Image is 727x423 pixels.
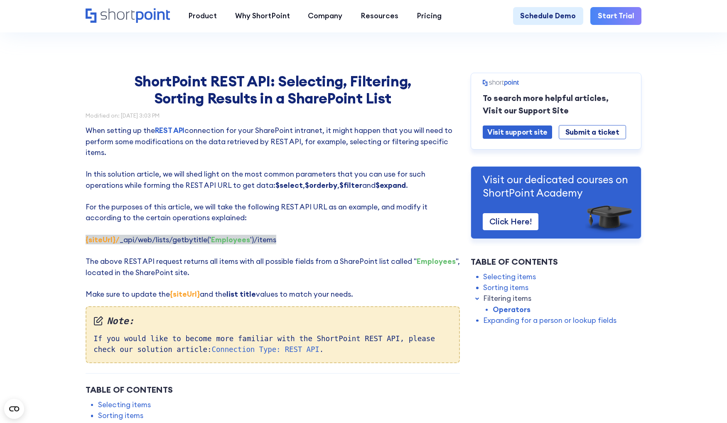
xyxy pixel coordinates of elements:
a: Why ShortPoint [226,7,299,25]
a: Filtering items [483,293,531,304]
a: Start Trial [590,7,641,25]
strong: $select [275,180,303,190]
strong: $filter [339,180,362,190]
a: Selecting items [483,271,536,282]
a: Visit support site [483,125,552,139]
a: Schedule Demo [513,7,583,25]
a: Company [299,7,351,25]
strong: $expand [376,180,406,190]
div: Resources [361,10,398,21]
strong: Employees [417,256,456,266]
strong: $orderby [305,180,337,190]
div: Table of Contents [471,256,641,268]
a: Pricing [408,7,451,25]
a: Expanding for a person or lookup fields [483,315,616,326]
strong: {siteUrl}/ [86,235,120,244]
a: Product [179,7,226,25]
a: Submit a ticket [559,125,626,140]
div: Table of Contents [86,384,460,396]
strong: {siteUrl} [170,289,200,299]
div: Modified on: [DATE] 3:03 PM [86,113,460,118]
a: Home [86,8,170,24]
a: Click Here! [483,213,538,230]
p: To search more helpful articles, Visit our Support Site [483,92,629,116]
iframe: Chat Widget [577,327,727,423]
strong: Employees [211,235,250,244]
a: Resources [351,7,408,25]
div: Why ShortPoint [235,10,290,21]
a: Operators [493,304,531,315]
strong: list title [226,289,256,299]
span: ‍ _api/web/lists/getbytitle(' ')/items [86,235,276,244]
p: When setting up the connection for your SharePoint intranet, it might happen that you will need t... [86,125,460,300]
a: Selecting items [98,399,151,410]
button: Open CMP widget [4,399,24,419]
div: If you would like to become more familiar with the ShortPoint REST API, please check our solution... [86,306,460,363]
div: Product [188,10,217,21]
p: Visit our dedicated courses on ShortPoint Academy [483,173,629,200]
div: Pricing [417,10,442,21]
em: Note: [93,315,452,328]
a: Connection Type: REST API [212,345,319,354]
a: Sorting items [483,282,528,293]
h1: ShortPoint REST API: Selecting, Filtering, Sorting Results in a SharePoint List [117,73,428,106]
a: Sorting items [98,410,143,421]
div: Company [308,10,342,21]
a: REST API [155,125,185,135]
